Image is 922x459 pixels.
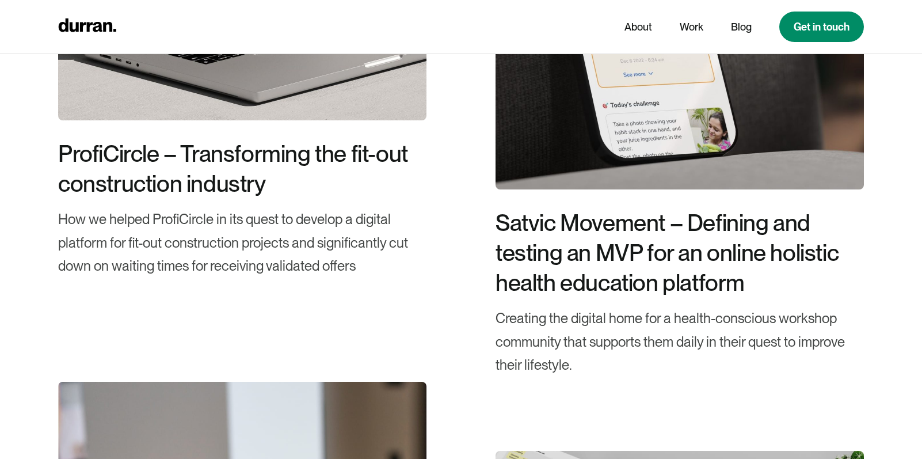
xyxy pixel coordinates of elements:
div: Satvic Movement – Defining and testing an MVP for an online holistic health education platform [496,208,864,298]
div: How we helped ProfiCircle in its quest to develop a digital platform for fit-out construction pro... [58,208,426,278]
a: Get in touch [779,12,864,42]
a: Blog [731,16,752,38]
div: Creating the digital home for a health-conscious workshop community that supports them daily in t... [496,307,864,377]
a: Work [680,16,703,38]
a: About [624,16,652,38]
a: home [58,16,116,38]
div: ProfiCircle – Transforming the fit-out construction industry [58,139,426,199]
